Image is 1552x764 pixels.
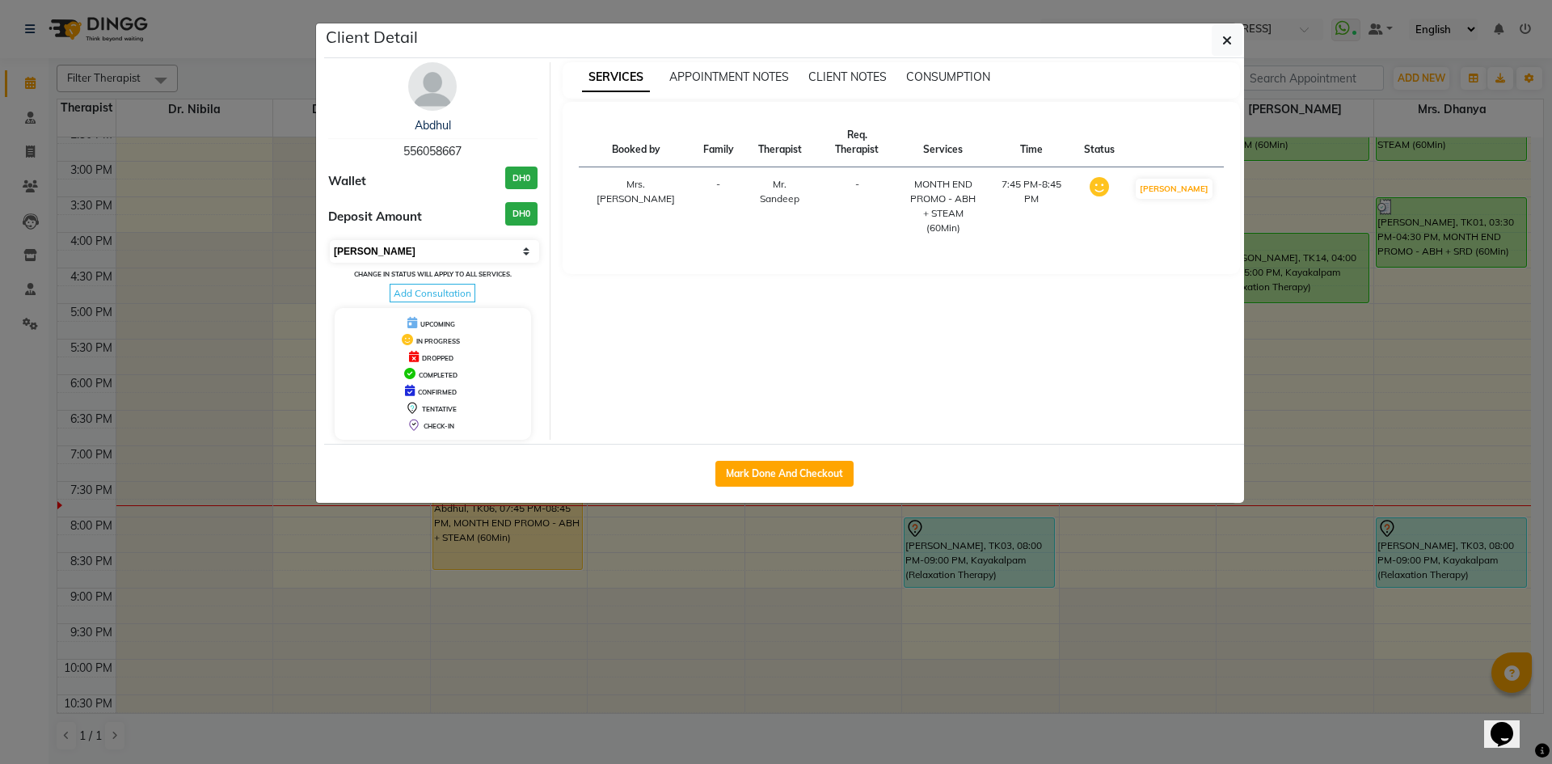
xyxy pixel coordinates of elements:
[906,70,990,84] span: CONSUMPTION
[408,62,457,111] img: avatar
[669,70,789,84] span: APPOINTMENT NOTES
[582,63,650,92] span: SERVICES
[579,118,694,167] th: Booked by
[694,167,744,246] td: -
[415,118,451,133] a: Abdhul
[908,177,978,235] div: MONTH END PROMO - ABH + STEAM (60Min)
[420,320,455,328] span: UPCOMING
[422,405,457,413] span: TENTATIVE
[988,167,1074,246] td: 7:45 PM-8:45 PM
[1484,699,1536,748] iframe: chat widget
[579,167,694,246] td: Mrs. [PERSON_NAME]
[1136,179,1212,199] button: [PERSON_NAME]
[419,371,458,379] span: COMPLETED
[816,118,898,167] th: Req. Therapist
[505,202,538,226] h3: DH0
[403,144,462,158] span: 556058667
[418,388,457,396] span: CONFIRMED
[898,118,988,167] th: Services
[1074,118,1124,167] th: Status
[328,208,422,226] span: Deposit Amount
[326,25,418,49] h5: Client Detail
[988,118,1074,167] th: Time
[328,172,366,191] span: Wallet
[416,337,460,345] span: IN PROGRESS
[808,70,887,84] span: CLIENT NOTES
[424,422,454,430] span: CHECK-IN
[715,461,854,487] button: Mark Done And Checkout
[816,167,898,246] td: -
[505,167,538,190] h3: DH0
[354,270,512,278] small: Change in status will apply to all services.
[694,118,744,167] th: Family
[422,354,453,362] span: DROPPED
[744,118,816,167] th: Therapist
[760,178,799,205] span: Mr. Sandeep
[390,284,475,302] span: Add Consultation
